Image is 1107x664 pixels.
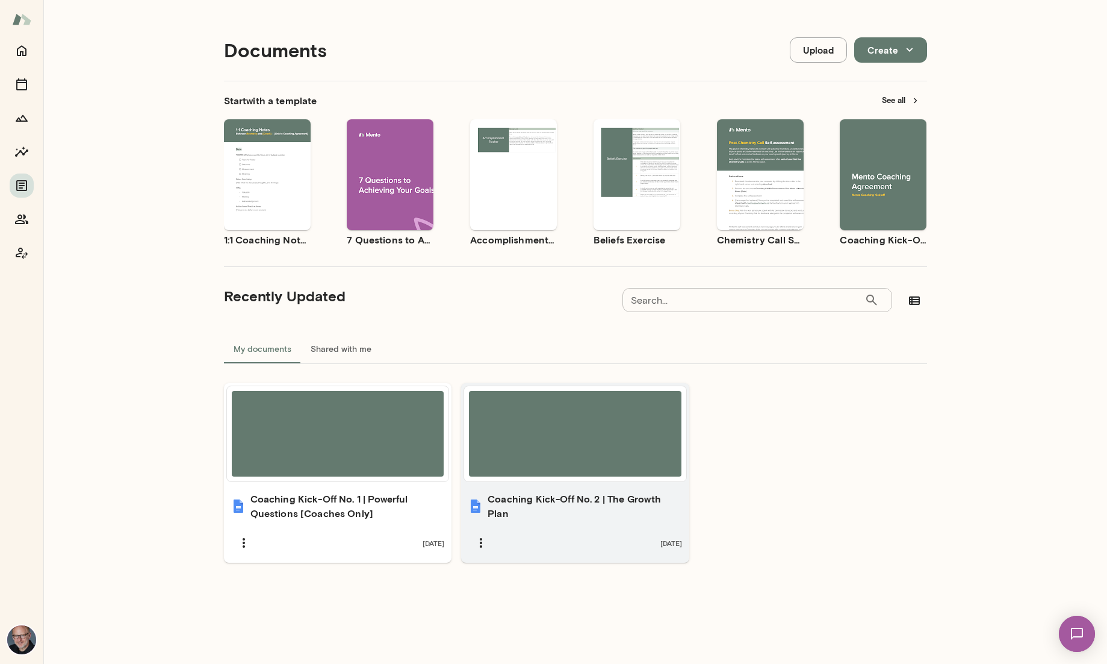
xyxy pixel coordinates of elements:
button: Insights [10,140,34,164]
button: Shared with me [301,334,381,363]
button: Coach app [10,241,34,265]
h6: Accomplishment Tracker [470,233,557,247]
button: See all [875,91,927,110]
button: Documents [10,174,34,198]
h6: Start with a template [224,93,317,108]
span: [DATE] [660,538,682,548]
h4: Documents [224,39,327,61]
img: Nick Gould [7,625,36,654]
button: Members [10,207,34,231]
button: Upload [790,37,847,63]
button: Sessions [10,72,34,96]
img: Coaching Kick-Off No. 1 | Powerful Questions [Coaches Only] [231,499,246,513]
h6: Coaching Kick-Off No. 2 | The Growth Plan [488,492,682,521]
button: Create [854,37,927,63]
img: Mento [12,8,31,31]
h6: Beliefs Exercise [594,233,680,247]
h5: Recently Updated [224,286,346,305]
h6: 7 Questions to Achieving Your Goals [347,233,433,247]
div: documents tabs [224,334,927,363]
h6: Coaching Kick-Off | Coaching Agreement [840,233,926,247]
img: Coaching Kick-Off No. 2 | The Growth Plan [468,499,483,513]
button: Home [10,39,34,63]
h6: Chemistry Call Self-Assessment [Coaches only] [717,233,804,247]
button: Growth Plan [10,106,34,130]
h6: 1:1 Coaching Notes [224,233,311,247]
h6: Coaching Kick-Off No. 1 | Powerful Questions [Coaches Only] [250,492,445,521]
button: My documents [224,334,301,363]
span: [DATE] [423,538,444,548]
